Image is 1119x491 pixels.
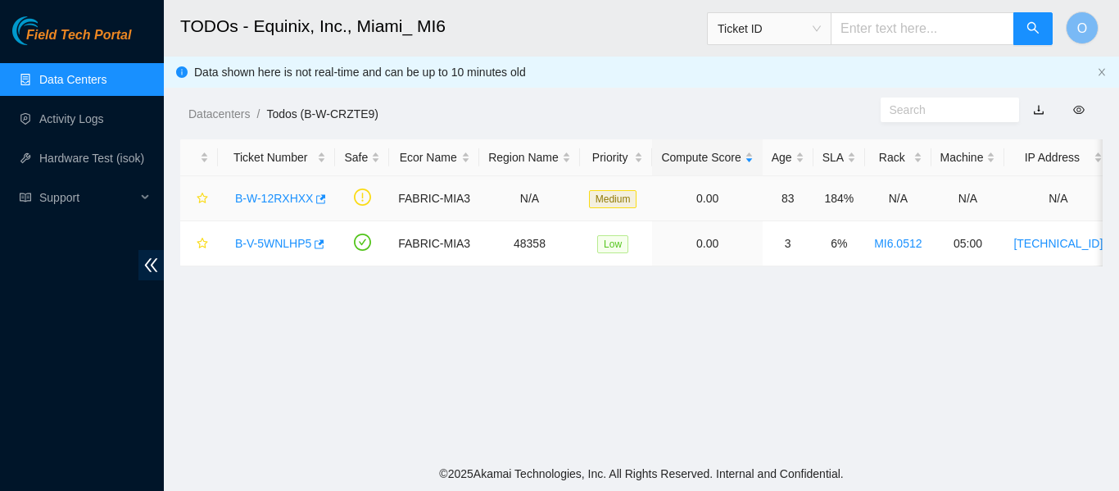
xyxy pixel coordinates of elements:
a: B-W-12RXHXX [235,192,313,205]
td: N/A [931,176,1005,221]
td: N/A [865,176,931,221]
button: close [1097,67,1107,78]
td: N/A [1004,176,1112,221]
img: Akamai Technologies [12,16,83,45]
span: Support [39,181,136,214]
span: read [20,192,31,203]
button: star [189,185,209,211]
a: Activity Logs [39,112,104,125]
button: O [1066,11,1099,44]
button: search [1013,12,1053,45]
span: star [197,238,208,251]
a: [TECHNICAL_ID] [1013,237,1103,250]
span: exclamation-circle [354,189,371,206]
td: FABRIC-MIA3 [389,221,479,266]
span: Ticket ID [718,16,821,41]
td: 05:00 [931,221,1005,266]
td: 0.00 [652,176,762,221]
td: 48358 [479,221,580,266]
input: Enter text here... [831,12,1014,45]
a: Todos (B-W-CRZTE9) [266,107,378,120]
td: 0.00 [652,221,762,266]
td: N/A [479,176,580,221]
td: FABRIC-MIA3 [389,176,479,221]
button: star [189,230,209,257]
footer: © 2025 Akamai Technologies, Inc. All Rights Reserved. Internal and Confidential. [164,457,1119,491]
a: MI6.0512 [874,237,922,250]
span: close [1097,67,1107,77]
span: Low [597,235,628,253]
a: B-V-5WNLHP5 [235,237,311,250]
td: 6% [813,221,865,266]
span: search [1026,21,1040,37]
a: Hardware Test (isok) [39,152,144,165]
a: download [1033,103,1044,116]
span: eye [1073,104,1085,116]
a: Data Centers [39,73,106,86]
span: Field Tech Portal [26,28,131,43]
span: double-left [138,250,164,280]
span: O [1077,18,1087,39]
span: star [197,193,208,206]
td: 3 [763,221,813,266]
span: check-circle [354,234,371,251]
a: Datacenters [188,107,250,120]
a: Akamai TechnologiesField Tech Portal [12,30,131,51]
td: 184% [813,176,865,221]
button: download [1021,97,1057,123]
span: / [256,107,260,120]
span: Medium [589,190,637,208]
td: 83 [763,176,813,221]
input: Search [890,101,998,119]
